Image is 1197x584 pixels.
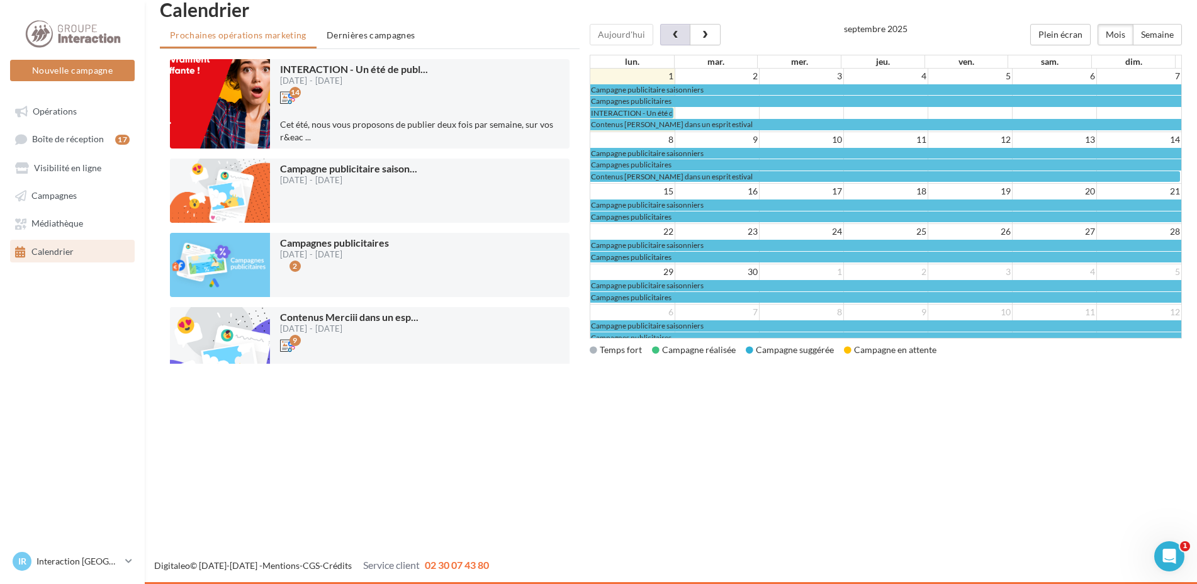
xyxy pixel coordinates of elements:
td: 18 [844,184,928,199]
span: Médiathèque [31,218,83,229]
div: Campagne suggérée [746,344,834,356]
span: Service client [363,559,420,571]
div: [DATE] - [DATE] [280,77,428,85]
span: Campagnes publicitaires [591,160,672,169]
span: Campagne publicitaire saisonniers [591,240,704,250]
td: 7 [1097,69,1181,84]
a: Opérations [8,99,137,122]
a: Campagne publicitaire saisonniers [590,240,1181,250]
td: 6 [1013,69,1097,84]
a: Visibilité en ligne [8,156,137,179]
td: 29 [590,264,675,280]
span: Cet été, nous vous proposons de publier deux fois par semaine, sur vos r&eac [280,119,553,142]
a: Campagne publicitaire saisonniers [590,320,1181,331]
span: Contenus [PERSON_NAME] dans un esprit estival [591,172,753,181]
td: 27 [1013,224,1097,240]
td: 4 [1013,264,1097,280]
button: Semaine [1133,24,1182,45]
span: Boîte de réception [32,134,104,145]
a: Campagnes [8,184,137,206]
div: Campagne en attente [844,344,936,356]
a: INTERACTION - Un été de publications [590,108,673,118]
a: CGS [303,560,320,571]
span: © [DATE]-[DATE] - - - [154,560,489,571]
td: 19 [928,184,1013,199]
span: Contenus Merciii dans un esp [280,311,419,323]
span: Prochaines opérations marketing [170,30,306,40]
a: Campagnes publicitaires [590,292,1181,303]
span: Opérations [33,106,77,116]
td: 9 [844,305,928,320]
td: 11 [1013,305,1097,320]
th: ven. [924,55,1008,68]
div: 9 [289,335,301,346]
td: 10 [760,132,844,147]
td: 6 [590,305,675,320]
span: IR [18,555,26,568]
td: 25 [844,224,928,240]
th: dim. [1092,55,1176,68]
span: Campagnes publicitaires [591,96,672,106]
span: 1 [1180,541,1190,551]
a: Contenus [PERSON_NAME] dans un esprit estival [590,171,1180,182]
td: 8 [590,132,675,147]
td: 21 [1097,184,1181,199]
div: [DATE] - [DATE] [280,250,389,259]
span: Campagne publicitaire saisonniers [591,85,704,94]
td: 1 [760,264,844,280]
td: 3 [760,69,844,84]
h2: septembre 2025 [844,24,908,33]
td: 16 [675,184,759,199]
button: Plein écran [1030,24,1091,45]
span: ... [410,162,417,174]
button: Mois [1098,24,1133,45]
div: Campagne réalisée [652,344,736,356]
a: Digitaleo [154,560,190,571]
div: Temps fort [590,344,642,356]
span: Campagnes publicitaires [591,333,672,342]
td: 13 [1013,132,1097,147]
p: Interaction [GEOGRAPHIC_DATA] [37,555,120,568]
th: lun. [590,55,674,68]
span: Campagnes publicitaires [591,293,672,302]
a: Campagne publicitaire saisonniers [590,199,1181,210]
span: INTERACTION - Un été de publications [591,108,719,118]
div: 17 [115,135,130,145]
a: Calendrier [8,240,137,262]
td: 5 [928,69,1013,84]
div: 2 [289,261,301,272]
a: Campagne publicitaire saisonniers [590,84,1181,95]
span: Campagnes publicitaires [591,212,672,222]
td: 22 [590,224,675,240]
th: sam. [1008,55,1092,68]
iframe: Intercom live chat [1154,541,1184,571]
span: Campagne publicitaire saisonniers [591,200,704,210]
td: 9 [675,132,759,147]
a: Campagnes publicitaires [590,159,1181,170]
a: Campagnes publicitaires [590,211,1181,222]
span: Campagnes publicitaires [591,252,672,262]
td: 3 [928,264,1013,280]
div: 14 [289,87,301,98]
a: Campagne publicitaire saisonniers [590,280,1181,291]
a: Campagnes publicitaires [590,332,1181,343]
td: 2 [844,264,928,280]
a: Campagne publicitaire saisonniers [590,148,1181,159]
span: Campagne publicitaire saisonniers [591,321,704,330]
button: Aujourd'hui [590,24,653,45]
td: 12 [1097,305,1181,320]
td: 8 [760,305,844,320]
span: Campagnes publicitaires [280,237,389,249]
th: mer. [758,55,841,68]
span: Campagne publicitaire saisonniers [591,281,704,290]
td: 15 [590,184,675,199]
a: Boîte de réception17 [8,127,137,150]
td: 4 [844,69,928,84]
span: Visibilité en ligne [34,162,101,173]
span: ... [411,311,419,323]
a: Crédits [323,560,352,571]
td: 23 [675,224,759,240]
td: 12 [928,132,1013,147]
span: ... [305,132,311,142]
td: 24 [760,224,844,240]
